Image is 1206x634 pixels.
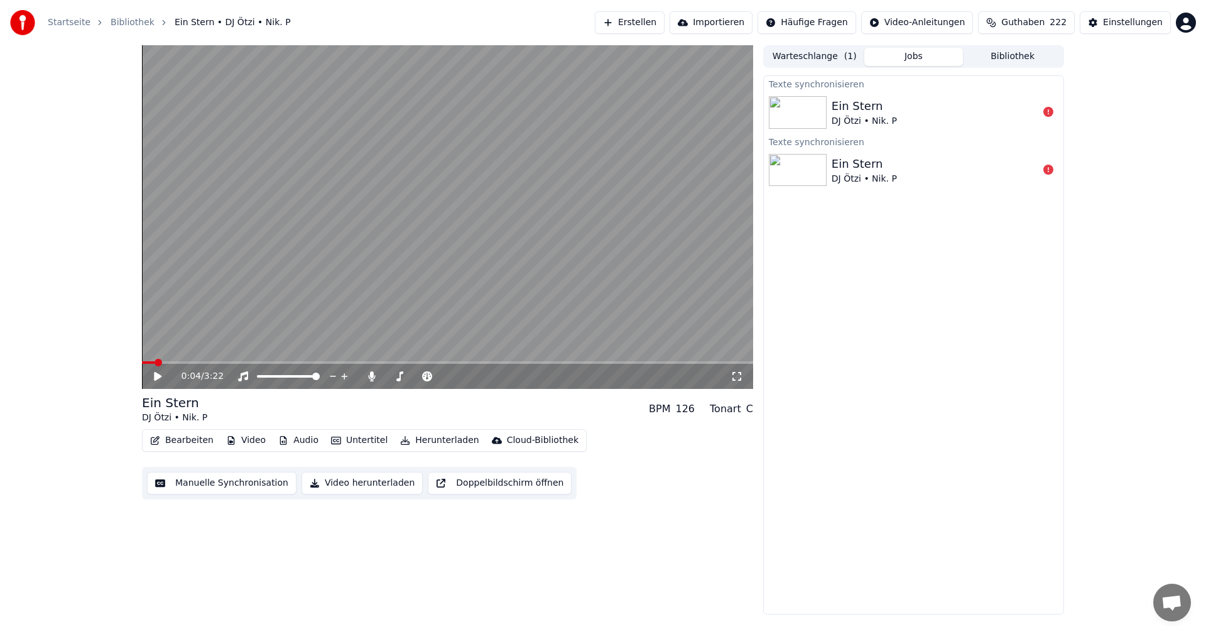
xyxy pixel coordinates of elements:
button: Video [221,432,271,449]
button: Bearbeiten [145,432,219,449]
span: 222 [1050,16,1067,29]
button: Warteschlange [765,48,864,66]
div: Texte synchronisieren [764,76,1063,91]
button: Manuelle Synchronisation [147,472,296,495]
div: Tonart [710,402,741,417]
div: Texte synchronisieren [764,134,1063,149]
img: youka [10,10,35,35]
div: Ein Stern [832,97,897,115]
button: Erstellen [595,11,665,34]
button: Audio [273,432,323,449]
button: Untertitel [326,432,393,449]
button: Einstellungen [1080,11,1171,34]
div: Ein Stern [142,394,207,412]
button: Video-Anleitungen [861,11,974,34]
div: DJ Ötzi • Nik. P [832,115,897,128]
div: / [182,370,212,383]
button: Video herunterladen [301,472,423,495]
a: Startseite [48,16,90,29]
button: Doppelbildschirm öffnen [428,472,572,495]
span: 0:04 [182,370,201,383]
span: Ein Stern • DJ Ötzi • Nik. P [175,16,291,29]
button: Häufige Fragen [758,11,856,34]
button: Importieren [670,11,752,34]
span: 3:22 [204,370,224,383]
a: Bibliothek [111,16,155,29]
button: Bibliothek [963,48,1062,66]
div: DJ Ötzi • Nik. P [832,173,897,185]
div: Chat öffnen [1153,584,1191,621]
div: Einstellungen [1103,16,1163,29]
span: Guthaben [1001,16,1045,29]
div: BPM [649,402,670,417]
div: Ein Stern [832,155,897,173]
div: Cloud-Bibliothek [507,434,579,447]
button: Herunterladen [395,432,484,449]
div: 126 [675,402,695,417]
nav: breadcrumb [48,16,291,29]
div: C [746,402,753,417]
div: DJ Ötzi • Nik. P [142,412,207,424]
button: Jobs [864,48,964,66]
span: ( 1 ) [844,50,857,63]
button: Guthaben222 [978,11,1075,34]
